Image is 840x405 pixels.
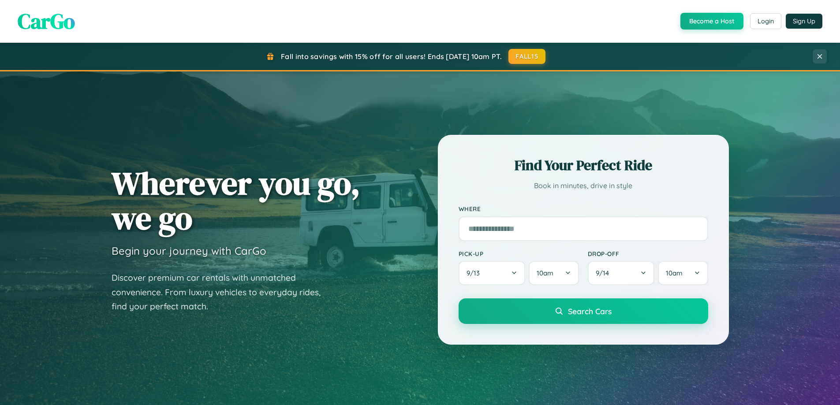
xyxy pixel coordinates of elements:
[459,205,708,213] label: Where
[588,261,655,285] button: 9/14
[281,52,502,61] span: Fall into savings with 15% off for all users! Ends [DATE] 10am PT.
[18,7,75,36] span: CarGo
[596,269,613,277] span: 9 / 14
[459,298,708,324] button: Search Cars
[459,179,708,192] p: Book in minutes, drive in style
[112,244,266,257] h3: Begin your journey with CarGo
[112,166,360,235] h1: Wherever you go, we go
[658,261,708,285] button: 10am
[112,271,332,314] p: Discover premium car rentals with unmatched convenience. From luxury vehicles to everyday rides, ...
[588,250,708,257] label: Drop-off
[459,250,579,257] label: Pick-up
[459,156,708,175] h2: Find Your Perfect Ride
[666,269,683,277] span: 10am
[508,49,545,64] button: FALL15
[568,306,612,316] span: Search Cars
[680,13,743,30] button: Become a Host
[537,269,553,277] span: 10am
[467,269,484,277] span: 9 / 13
[786,14,822,29] button: Sign Up
[459,261,526,285] button: 9/13
[529,261,579,285] button: 10am
[750,13,781,29] button: Login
